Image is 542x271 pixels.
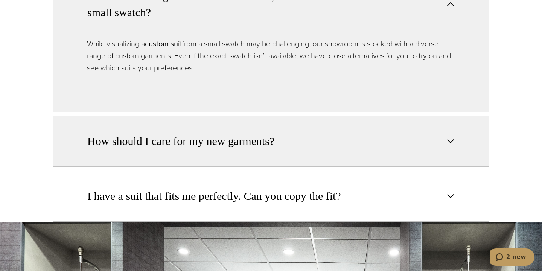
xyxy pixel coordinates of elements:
span: I have a suit that fits me perfectly. Can you copy the fit? [87,188,341,204]
a: custom suit [145,38,182,49]
button: How should I care for my new garments? [53,116,489,167]
span: How should I care for my new garments? [87,133,274,149]
iframe: Opens a widget where you can chat to one of our agents [490,248,534,267]
p: While visualizing a from a small swatch may be challenging, our showroom is stocked with a divers... [87,38,455,74]
div: I have never bought a custom suit before; Will I be able to visualize it from a small swatch? [53,38,489,112]
button: I have a suit that fits me perfectly. Can you copy the fit? [53,171,489,222]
